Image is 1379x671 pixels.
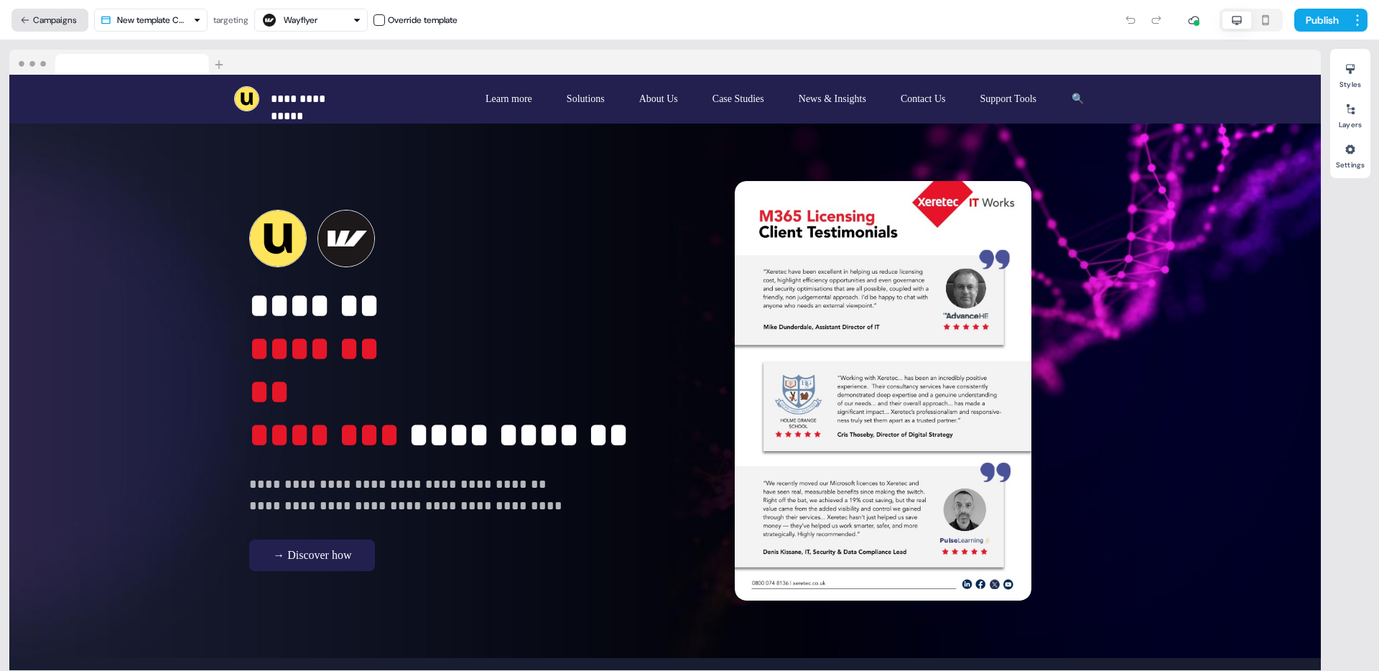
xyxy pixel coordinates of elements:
[685,181,1081,601] div: Image
[474,86,544,112] button: Learn more
[787,86,878,112] button: News & Insights
[1330,57,1370,89] button: Styles
[555,86,616,112] button: Solutions
[1330,138,1370,170] button: Settings
[889,86,957,112] button: Contact Us
[284,13,317,27] div: Wayflyer
[117,13,187,27] div: New template Copy
[628,86,689,112] button: About Us
[249,540,375,571] button: → Discover how
[1294,9,1347,32] button: Publish
[11,9,88,32] button: Campaigns
[388,13,458,27] div: Override template
[249,540,645,571] div: → Discover how
[735,181,1031,601] img: Image
[254,9,368,32] button: Wayflyer
[1059,86,1096,112] button: 🔍
[213,13,249,27] div: targeting
[969,86,1049,112] button: Support Tools
[9,50,230,75] img: Browser topbar
[1330,98,1370,129] button: Layers
[474,86,1096,112] div: Learn moreSolutionsAbout UsCase StudiesNews & InsightsContact UsSupport Tools🔍
[701,86,776,112] button: Case Studies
